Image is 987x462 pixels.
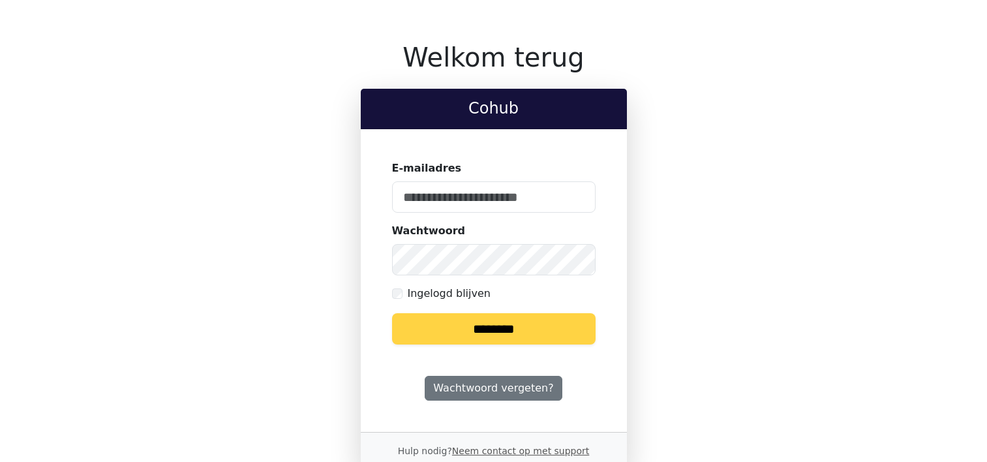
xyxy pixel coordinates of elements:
small: Hulp nodig? [398,446,590,456]
label: Wachtwoord [392,223,466,239]
a: Neem contact op met support [452,446,589,456]
label: E-mailadres [392,161,462,176]
h1: Welkom terug [361,42,627,73]
label: Ingelogd blijven [408,286,491,301]
a: Wachtwoord vergeten? [425,376,562,401]
h2: Cohub [371,99,616,118]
